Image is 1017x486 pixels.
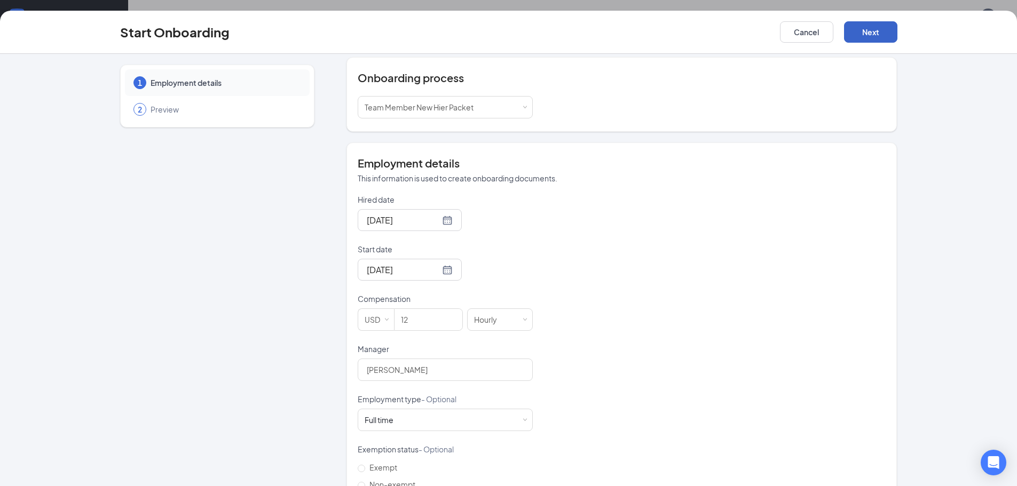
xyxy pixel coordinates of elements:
[358,194,533,205] p: Hired date
[367,263,440,276] input: Aug 28, 2025
[138,77,142,88] span: 1
[358,344,533,354] p: Manager
[151,77,299,88] span: Employment details
[780,21,833,43] button: Cancel
[120,23,230,41] h3: Start Onboarding
[367,213,440,227] input: Aug 27, 2025
[358,70,886,85] h4: Onboarding process
[981,450,1006,475] div: Open Intercom Messenger
[358,156,886,171] h4: Employment details
[358,358,533,381] input: Manager name
[358,444,533,455] p: Exemption status
[358,244,533,254] p: Start date
[421,394,456,404] span: - Optional
[365,309,388,330] div: USD
[365,415,393,425] div: Full time
[419,444,454,454] span: - Optional
[151,104,299,115] span: Preview
[395,309,462,330] input: Amount
[365,97,481,118] div: [object Object]
[365,415,401,425] div: [object Object]
[358,173,886,184] p: This information is used to create onboarding documents.
[844,21,897,43] button: Next
[365,102,474,112] span: Team Member New Hier Packet
[358,394,533,404] p: Employment type
[358,293,533,304] p: Compensation
[474,309,504,330] div: Hourly
[365,463,401,472] span: Exempt
[138,104,142,115] span: 2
